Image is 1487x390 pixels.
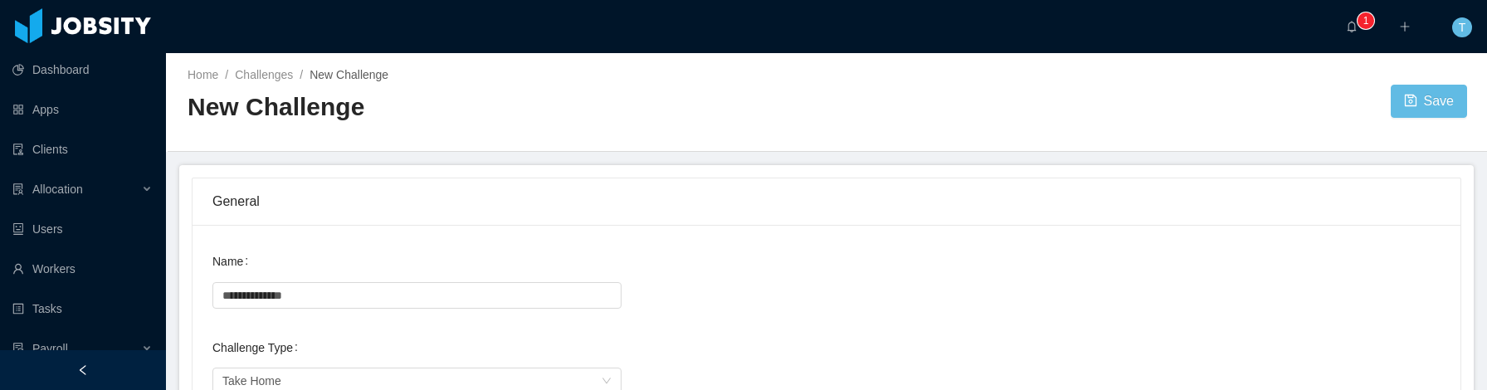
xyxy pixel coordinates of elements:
[225,68,228,81] span: /
[1399,21,1411,32] i: icon: plus
[212,255,255,268] label: Name
[32,183,83,196] span: Allocation
[12,133,153,166] a: icon: auditClients
[12,53,153,86] a: icon: pie-chartDashboard
[1358,12,1374,29] sup: 1
[1346,21,1358,32] i: icon: bell
[300,68,303,81] span: /
[212,341,305,354] label: Challenge Type
[12,212,153,246] a: icon: robotUsers
[212,282,622,309] input: Name
[12,183,24,195] i: icon: solution
[12,252,153,285] a: icon: userWorkers
[12,343,24,354] i: icon: file-protect
[1459,17,1466,37] span: T
[1363,12,1369,29] p: 1
[12,292,153,325] a: icon: profileTasks
[602,376,612,388] i: icon: down
[212,178,1441,225] div: General
[12,93,153,126] a: icon: appstoreApps
[1391,85,1467,118] button: icon: saveSave
[235,68,293,81] a: Challenges
[310,68,388,81] span: New Challenge
[188,90,827,124] h2: New Challenge
[32,342,68,355] span: Payroll
[188,68,218,81] a: Home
